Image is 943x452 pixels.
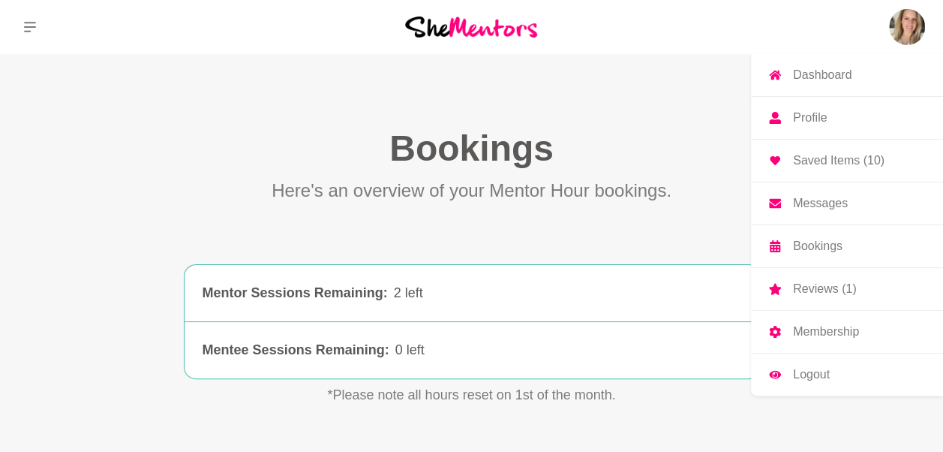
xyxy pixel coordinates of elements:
img: Stephanie Day [889,9,925,45]
p: Logout [793,369,830,381]
a: Messages [751,182,943,224]
img: She Mentors Logo [405,17,537,37]
h1: Bookings [389,126,554,171]
div: 2 left [394,283,741,303]
p: Here's an overview of your Mentor Hour bookings. [272,177,671,204]
p: Profile [793,112,827,124]
a: Stephanie DayDashboardProfileSaved Items (10)MessagesBookingsReviews (1)MembershipLogout [889,9,925,45]
p: Bookings [793,240,842,252]
p: Saved Items (10) [793,155,884,167]
p: Messages [793,197,848,209]
p: *Please note all hours reset on 1st of the month. [112,385,832,405]
p: Dashboard [793,69,851,81]
div: Mentor Sessions Remaining : [203,283,388,303]
div: 0 left [395,340,741,360]
div: Mentee Sessions Remaining : [203,340,389,360]
a: Profile [751,97,943,139]
a: Dashboard [751,54,943,96]
a: Reviews (1) [751,268,943,310]
p: Reviews (1) [793,283,856,295]
p: Membership [793,326,859,338]
a: Bookings [751,225,943,267]
a: Saved Items (10) [751,140,943,182]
